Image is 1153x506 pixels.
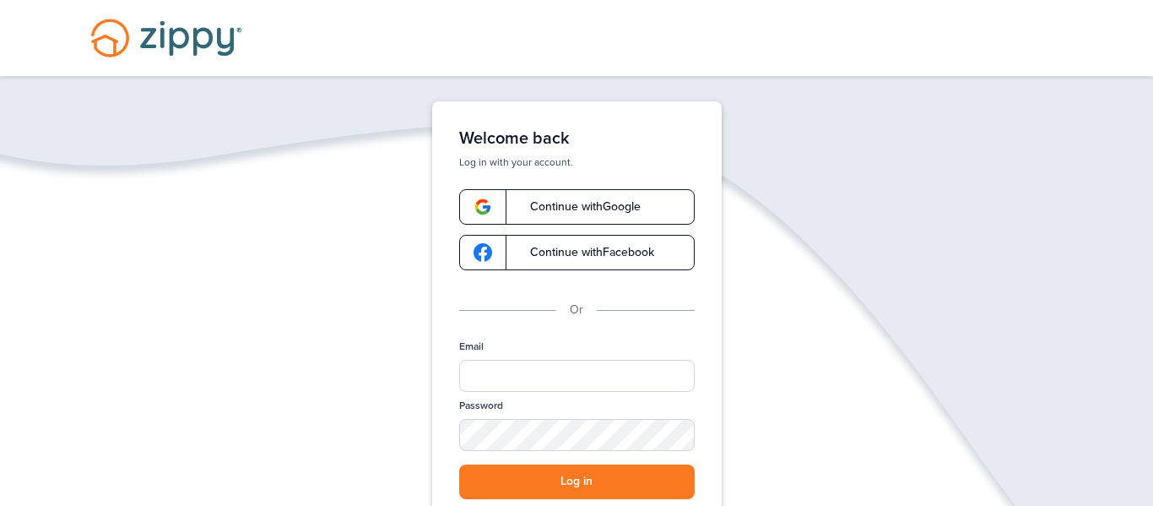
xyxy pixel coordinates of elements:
input: Password [459,419,695,451]
a: google-logoContinue withFacebook [459,235,695,270]
span: Continue with Google [513,201,641,213]
label: Password [459,399,503,413]
a: google-logoContinue withGoogle [459,189,695,225]
p: Or [570,301,583,319]
p: Log in with your account. [459,155,695,169]
label: Email [459,340,484,354]
img: google-logo [474,198,492,216]
button: Log in [459,465,695,499]
h1: Welcome back [459,128,695,149]
span: Continue with Facebook [513,247,654,258]
img: google-logo [474,243,492,262]
input: Email [459,360,695,392]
